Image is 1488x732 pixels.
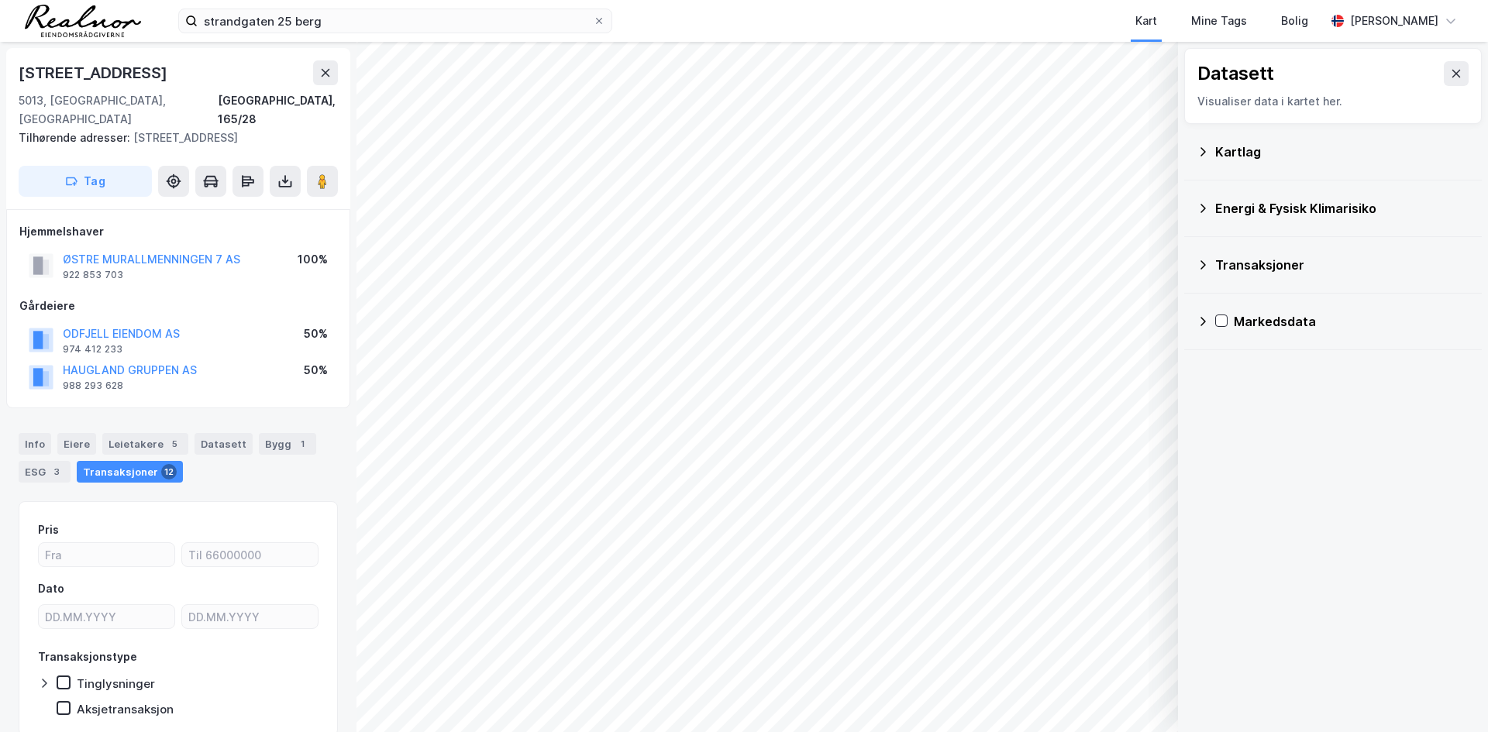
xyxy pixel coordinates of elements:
[63,380,123,392] div: 988 293 628
[161,464,177,479] div: 12
[19,222,337,241] div: Hjemmelshaver
[63,269,123,281] div: 922 853 703
[1234,312,1469,331] div: Markedsdata
[1191,12,1247,30] div: Mine Tags
[38,579,64,598] div: Dato
[19,461,71,483] div: ESG
[38,648,137,666] div: Transaksjonstype
[298,250,328,269] div: 100%
[39,605,174,628] input: DD.MM.YYYY
[1350,12,1438,30] div: [PERSON_NAME]
[77,676,155,691] div: Tinglysninger
[1135,12,1157,30] div: Kart
[39,543,174,566] input: Fra
[49,464,64,479] div: 3
[294,436,310,452] div: 1
[218,91,338,129] div: [GEOGRAPHIC_DATA], 165/28
[19,433,51,455] div: Info
[1410,658,1488,732] iframe: Chat Widget
[304,361,328,380] div: 50%
[77,702,174,717] div: Aksjetransaksjon
[198,9,593,33] input: Søk på adresse, matrikkel, gårdeiere, leietakere eller personer
[102,433,188,455] div: Leietakere
[1215,256,1469,274] div: Transaksjoner
[1215,143,1469,161] div: Kartlag
[1281,12,1308,30] div: Bolig
[1197,61,1274,86] div: Datasett
[25,5,141,37] img: realnor-logo.934646d98de889bb5806.png
[19,166,152,197] button: Tag
[57,433,96,455] div: Eiere
[63,343,122,356] div: 974 412 233
[1410,658,1488,732] div: Kontrollprogram for chat
[19,129,325,147] div: [STREET_ADDRESS]
[167,436,182,452] div: 5
[19,297,337,315] div: Gårdeiere
[19,60,170,85] div: [STREET_ADDRESS]
[19,91,218,129] div: 5013, [GEOGRAPHIC_DATA], [GEOGRAPHIC_DATA]
[182,543,318,566] input: Til 66000000
[1215,199,1469,218] div: Energi & Fysisk Klimarisiko
[77,461,183,483] div: Transaksjoner
[182,605,318,628] input: DD.MM.YYYY
[259,433,316,455] div: Bygg
[195,433,253,455] div: Datasett
[19,131,133,144] span: Tilhørende adresser:
[1197,92,1469,111] div: Visualiser data i kartet her.
[304,325,328,343] div: 50%
[38,521,59,539] div: Pris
